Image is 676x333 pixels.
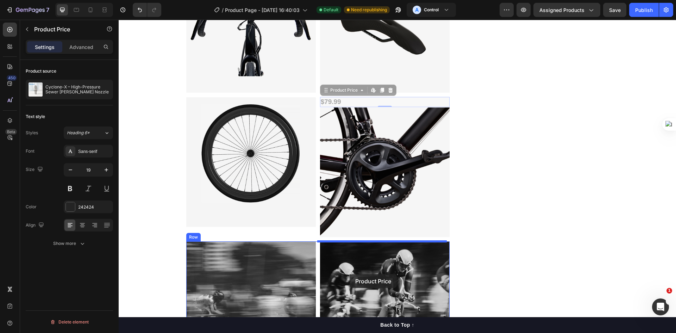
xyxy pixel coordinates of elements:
div: Align [26,221,45,230]
div: 242424 [78,204,111,210]
div: Beta [5,129,17,135]
div: Font [26,148,35,154]
span: Save [609,7,621,13]
span: Need republishing [351,7,387,13]
p: 7 [46,6,49,14]
button: Delete element [26,316,113,328]
div: Delete element [50,318,89,326]
span: Default [324,7,338,13]
span: Assigned Products [539,6,584,14]
div: Undo/Redo [133,3,161,17]
span: Product Page - [DATE] 16:40:03 [225,6,300,14]
div: Size [26,165,44,174]
div: Show more [53,240,86,247]
p: Product Price [34,25,94,33]
span: Heading 6* [67,130,90,136]
p: Advanced [69,43,93,51]
div: Text style [26,113,45,120]
h3: Control [424,6,439,13]
div: Color [26,204,37,210]
div: Product source [26,68,56,74]
button: Assigned Products [533,3,600,17]
button: Save [603,3,626,17]
p: Settings [35,43,55,51]
p: A [415,6,419,13]
span: 1 [666,288,672,294]
button: 7 [3,3,52,17]
div: Styles [26,130,38,136]
span: / [222,6,224,14]
button: Heading 6* [64,127,113,139]
iframe: Intercom live chat [652,298,669,315]
div: Sans-serif [78,148,111,155]
iframe: Design area [119,20,676,333]
img: product feature img [29,82,43,97]
button: Show more [26,237,113,250]
p: Cyclone-X – High-Pressure Sewer [PERSON_NAME] Nozzle [45,85,110,94]
button: AControl [407,3,456,17]
button: Publish [629,3,659,17]
div: 450 [7,75,17,81]
div: Publish [635,6,653,14]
